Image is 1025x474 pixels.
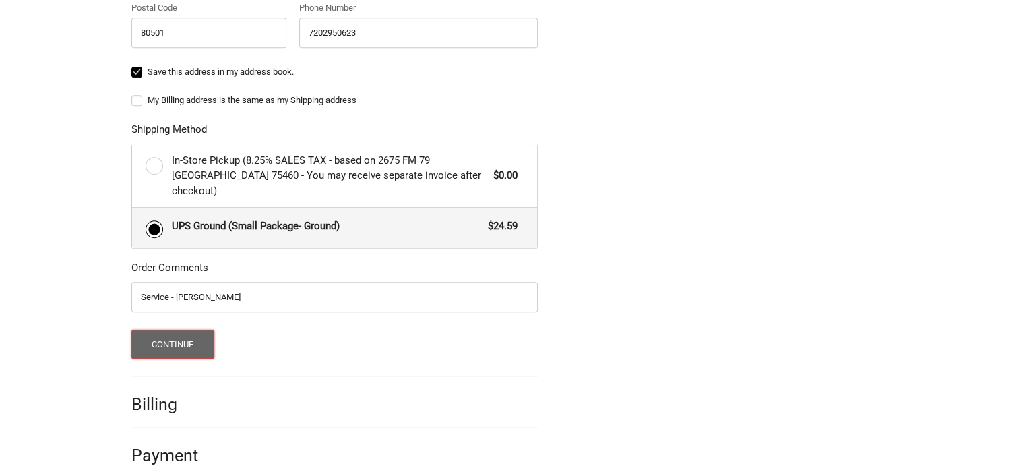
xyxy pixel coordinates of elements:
button: Continue [131,330,214,359]
label: Save this address in my address book. [131,67,538,78]
span: In-Store Pickup (8.25% SALES TAX - based on 2675 FM 79 [GEOGRAPHIC_DATA] 75460 - You may receive ... [172,153,487,199]
h2: Billing [131,394,210,415]
label: My Billing address is the same as my Shipping address [131,95,538,106]
label: Phone Number [299,1,538,15]
span: $24.59 [481,218,518,234]
h2: Payment [131,445,210,466]
span: UPS Ground (Small Package- Ground) [172,218,482,234]
legend: Order Comments [131,260,208,282]
label: Postal Code [131,1,286,15]
legend: Shipping Method [131,122,207,144]
span: $0.00 [487,168,518,183]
